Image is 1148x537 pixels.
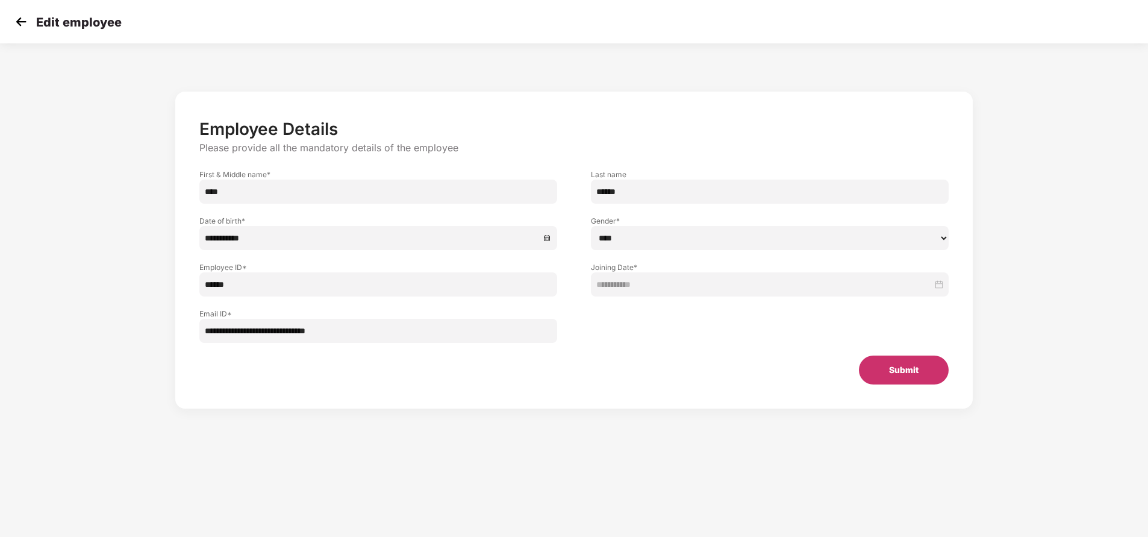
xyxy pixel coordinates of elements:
label: Gender [591,216,949,226]
img: svg+xml;base64,PHN2ZyB4bWxucz0iaHR0cDovL3d3dy53My5vcmcvMjAwMC9zdmciIHdpZHRoPSIzMCIgaGVpZ2h0PSIzMC... [12,13,30,31]
label: Employee ID [199,262,557,272]
label: First & Middle name [199,169,557,180]
label: Date of birth [199,216,557,226]
p: Please provide all the mandatory details of the employee [199,142,949,154]
label: Joining Date [591,262,949,272]
label: Last name [591,169,949,180]
button: Submit [859,356,949,385]
label: Email ID [199,309,557,319]
p: Employee Details [199,119,949,139]
p: Edit employee [36,15,122,30]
